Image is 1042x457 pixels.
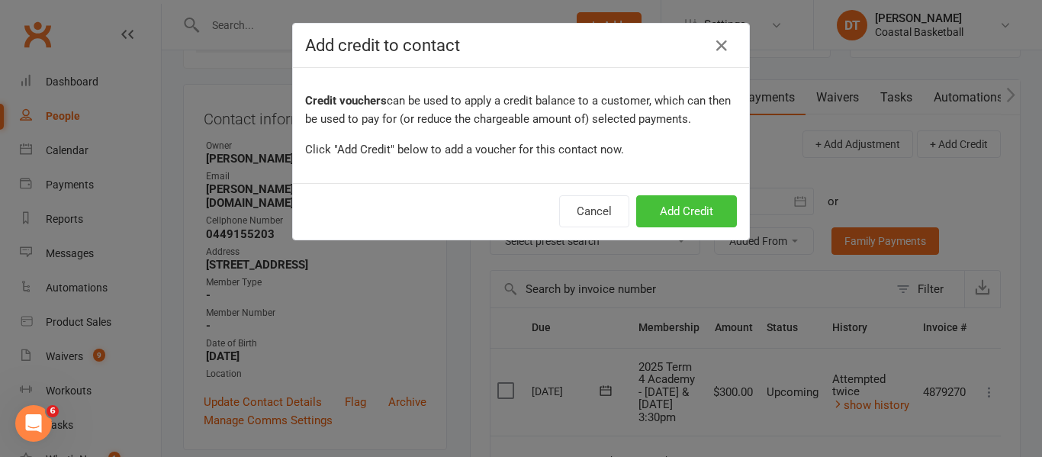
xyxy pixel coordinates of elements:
[305,94,387,108] strong: Credit vouchers
[47,405,59,417] span: 6
[305,36,737,55] h4: Add credit to contact
[305,94,731,126] span: can be used to apply a credit balance to a customer, which can then be used to pay for (or reduce...
[305,143,624,156] span: Click "Add Credit" below to add a voucher for this contact now.
[15,405,52,442] iframe: Intercom live chat
[709,34,734,58] button: Close
[559,195,629,227] button: Cancel
[636,195,737,227] button: Add Credit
